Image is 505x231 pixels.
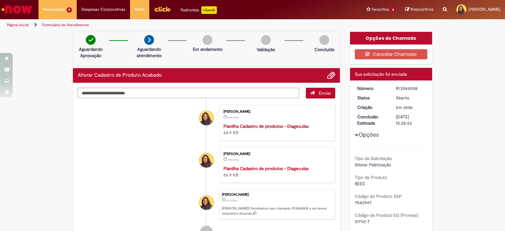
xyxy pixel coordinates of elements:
[261,35,271,45] img: img-circle-grey.png
[7,22,29,27] a: Página inicial
[134,46,164,59] p: Aguardando atendimento
[86,35,96,45] img: check-circle-green.png
[1,3,33,16] img: ServiceNow
[353,104,391,110] dt: Criação
[223,165,329,178] div: 66.9 KB
[193,46,223,52] p: Em andamento
[78,189,335,220] li: Bruna Maria Ferreira
[228,115,239,119] time: 01/10/2025 09:33:40
[154,4,171,14] img: click_logo_yellow_360x200.png
[353,95,391,101] dt: Status
[319,90,331,96] span: Enviar
[199,153,214,168] div: Bruna Maria Ferreira
[222,206,332,216] p: [PERSON_NAME]! Recebemos seu chamado R13584508 e em breve estaremos atuando.
[227,198,237,202] span: 6m atrás
[228,158,239,162] time: 01/10/2025 09:33:24
[78,88,299,98] textarea: Digite sua mensagem aqui...
[223,166,309,171] a: Planilha Cadastro de produtos - Diageo.xlsx
[81,6,125,13] span: Despesas Corporativas
[78,73,162,78] h2: Alterar Cadastro de Produto Acabado Histórico de tíquete
[199,195,214,210] div: Bruna Maria Ferreira
[355,200,371,205] span: 7542947
[222,193,332,197] div: [PERSON_NAME]
[396,114,425,126] div: [DATE] 15:35:43
[355,49,428,59] button: Cancelar Chamado
[390,7,396,13] span: 8
[350,32,432,44] div: Opções do Chamado
[199,111,214,125] div: Bruna Maria Ferreira
[396,104,413,110] span: 6m atrás
[355,175,387,180] b: Tipo de Produto
[144,35,154,45] img: arrow-next.png
[396,95,425,101] div: Aberto
[75,46,106,59] p: Aguardando Aprovação
[314,46,335,53] p: Concluído
[42,22,89,27] a: Formulário de Atendimento
[327,71,335,80] button: Adicionar anexos
[201,6,217,14] p: +GenAi
[405,7,433,13] a: Rascunhos
[355,156,392,161] b: Tipo da Solicitação
[181,6,217,14] div: Padroniza
[353,85,391,92] dt: Número
[411,6,433,12] span: Rascunhos
[67,7,72,13] span: 5
[223,123,309,129] a: Planilha Cadastro de produtos - Diageo.xlsx
[355,162,391,168] span: Alterar Paletização
[223,123,329,136] div: 66.9 KB
[355,193,402,199] b: Código do Produto SAP
[228,158,239,162] span: 8m atrás
[353,114,391,126] dt: Conclusão Estimada
[227,198,237,202] time: 01/10/2025 09:35:40
[319,35,329,45] img: img-circle-grey.png
[228,115,239,119] span: 8m atrás
[355,219,370,224] span: 21792-7
[355,212,418,218] b: Código do Produto EG (Promax)
[355,71,407,77] span: Sua solicitação foi enviada
[223,152,329,156] div: [PERSON_NAME]
[203,35,212,45] img: img-circle-grey.png
[223,110,329,114] div: [PERSON_NAME]
[468,7,500,12] span: [PERSON_NAME]
[396,85,425,92] div: R13584508
[257,46,275,53] p: Validação
[355,181,365,187] span: BEES
[43,6,65,13] span: Requisições
[5,19,332,31] ul: Trilhas de página
[372,6,389,13] span: Favoritos
[135,6,145,13] span: More
[306,88,335,98] button: Enviar
[396,104,425,110] div: 01/10/2025 09:35:40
